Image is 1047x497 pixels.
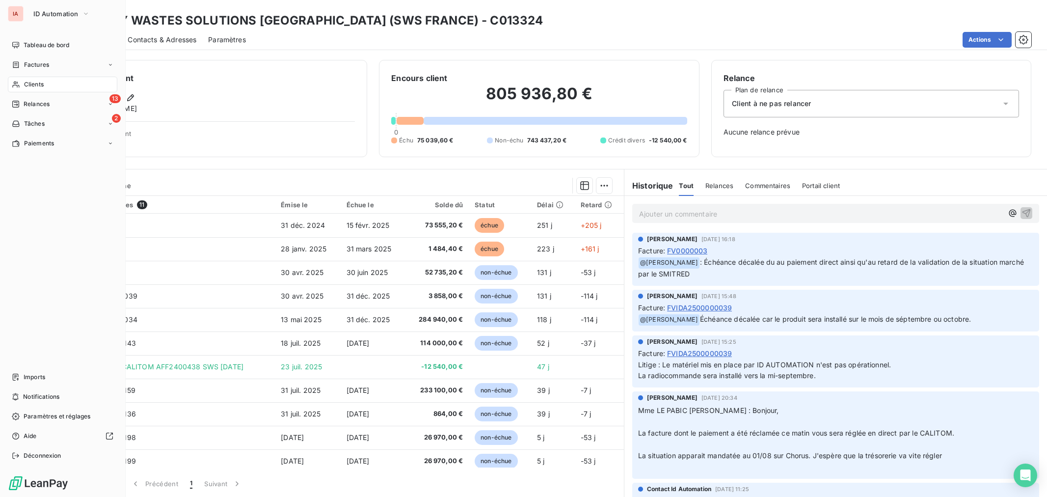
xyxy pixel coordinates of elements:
[581,433,596,442] span: -53 j
[24,451,61,460] span: Déconnexion
[638,429,954,437] span: La facture dont le paiement a été réclamée ce matin vous sera réglée en direct par le CALITOM.
[347,433,370,442] span: [DATE]
[347,268,388,276] span: 30 juin 2025
[59,72,355,84] h6: Informations client
[8,475,69,491] img: Logo LeanPay
[639,314,699,326] span: @ [PERSON_NAME]
[667,246,707,256] span: FV0000003
[125,473,184,494] button: Précédent
[411,201,463,209] div: Solde dû
[281,410,321,418] span: 31 juil. 2025
[24,139,54,148] span: Paiements
[24,80,44,89] span: Clients
[417,136,454,145] span: 75 039,60 €
[581,386,591,394] span: -7 j
[411,315,463,325] span: 284 940,00 €
[411,244,463,254] span: 1 484,40 €
[411,291,463,301] span: 3 858,00 €
[638,303,665,313] span: Facture :
[347,245,392,253] span: 31 mars 2025
[581,410,591,418] span: -7 j
[527,136,566,145] span: 743 437,20 €
[537,221,552,229] span: 251 j
[581,245,599,253] span: +161 j
[495,136,523,145] span: Non-échu
[475,242,504,256] span: échue
[411,409,463,419] span: 864,00 €
[715,486,749,492] span: [DATE] 11:25
[411,221,463,230] span: 73 555,20 €
[581,201,618,209] div: Retard
[475,454,517,469] span: non-échue
[475,383,517,398] span: non-échue
[475,407,517,421] span: non-échue
[537,201,569,209] div: Délai
[537,292,551,300] span: 131 j
[700,315,971,323] span: Échéance décalée car le produit sera installé sur le mois de séptembre ou octobre.
[647,235,698,244] span: [PERSON_NAME]
[411,456,463,466] span: 26 970,00 €
[701,293,736,299] span: [DATE] 15:48
[347,221,390,229] span: 15 févr. 2025
[347,339,370,347] span: [DATE]
[137,200,147,209] span: 11
[475,312,517,327] span: non-échue
[72,362,243,371] span: Virement VIRT CALITOM AFF2400438 SWS [DATE]
[537,457,544,465] span: 5 j
[638,360,891,380] span: Litige : Le matériel mis en place par ID AUTOMATION n'est pas opérationnel. La radiocommande sera...
[184,473,198,494] button: 1
[281,362,322,371] span: 23 juil. 2025
[667,348,732,359] span: FVIDA2500000039
[624,180,673,192] h6: Historique
[701,395,737,401] span: [DATE] 20:34
[647,393,698,402] span: [PERSON_NAME]
[79,130,355,143] span: Propriétés Client
[647,292,698,301] span: [PERSON_NAME]
[581,221,602,229] span: +205 j
[24,60,49,69] span: Factures
[347,292,390,300] span: 31 déc. 2025
[24,41,69,50] span: Tableau de bord
[281,339,321,347] span: 18 juil. 2025
[281,221,325,229] span: 31 déc. 2024
[639,257,699,269] span: @ [PERSON_NAME]
[638,246,665,256] span: Facture :
[24,373,45,382] span: Imports
[732,99,811,109] span: Client à ne pas relancer
[537,268,551,276] span: 131 j
[281,292,323,300] span: 30 avr. 2025
[8,6,24,22] div: IA
[581,268,596,276] span: -53 j
[475,430,517,445] span: non-échue
[537,339,549,347] span: 52 j
[475,265,517,280] span: non-échue
[475,201,525,209] div: Statut
[411,386,463,395] span: 233 100,00 €
[963,32,1012,48] button: Actions
[581,292,598,300] span: -114 j
[608,136,645,145] span: Crédit divers
[347,315,390,324] span: 31 déc. 2025
[475,289,517,304] span: non-échue
[475,336,517,351] span: non-échue
[667,303,732,313] span: FVIDA2500000039
[190,479,192,489] span: 1
[391,84,687,113] h2: 805 936,80 €
[581,457,596,465] span: -53 j
[198,473,248,494] button: Suivant
[281,268,323,276] span: 30 avr. 2025
[411,268,463,277] span: 52 735,20 €
[208,35,246,45] span: Paramètres
[281,433,304,442] span: [DATE]
[638,451,942,460] span: La situation apparait mandatée au 01/08 sur Chorus. J'espère que la trésorerie va vite régler
[581,315,598,324] span: -114 j
[281,457,304,465] span: [DATE]
[537,410,550,418] span: 39 j
[638,258,1026,278] span: : Échéance décalée du au paiement direct ainsi qu'au retard de la validation de la situation marc...
[649,136,687,145] span: -12 540,00 €
[391,72,447,84] h6: Encours client
[537,386,550,394] span: 39 j
[24,119,45,128] span: Tâches
[581,339,596,347] span: -37 j
[411,338,463,348] span: 114 000,00 €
